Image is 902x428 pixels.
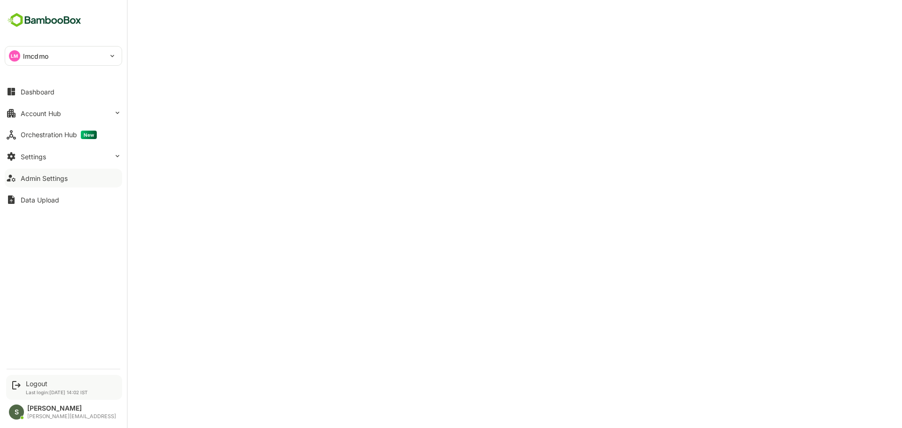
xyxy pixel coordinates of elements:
div: Orchestration Hub [21,131,97,139]
div: [PERSON_NAME] [27,405,116,412]
button: Data Upload [5,190,122,209]
div: Account Hub [21,109,61,117]
button: Orchestration HubNew [5,125,122,144]
div: Settings [21,153,46,161]
div: S [9,405,24,420]
div: LM [9,50,20,62]
p: Last login: [DATE] 14:02 IST [26,389,88,395]
button: Settings [5,147,122,166]
img: BambooboxFullLogoMark.5f36c76dfaba33ec1ec1367b70bb1252.svg [5,11,84,29]
div: Data Upload [21,196,59,204]
button: Account Hub [5,104,122,123]
span: New [81,131,97,139]
p: lmcdmo [23,51,48,61]
div: Admin Settings [21,174,68,182]
button: Admin Settings [5,169,122,187]
div: LMlmcdmo [5,47,122,65]
div: [PERSON_NAME][EMAIL_ADDRESS] [27,413,116,420]
button: Dashboard [5,82,122,101]
div: Logout [26,380,88,388]
div: Dashboard [21,88,54,96]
